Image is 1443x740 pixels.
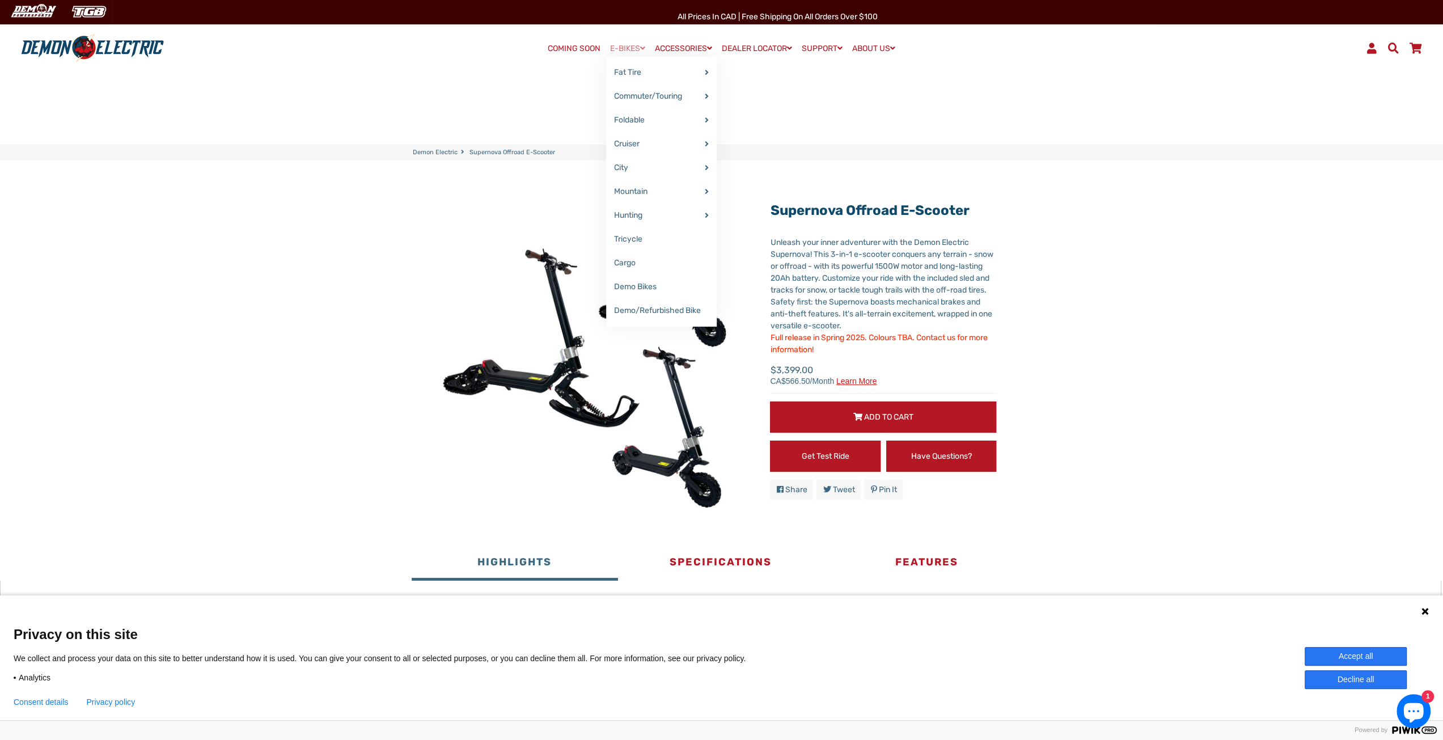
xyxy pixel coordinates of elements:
[544,41,604,57] a: COMING SOON
[6,2,60,21] img: Demon Electric
[606,204,717,227] a: Hunting
[606,227,717,251] a: Tricycle
[770,238,993,331] span: Unleash your inner adventurer with the Demon Electric Supernova! This 3-in-1 e-scooter conquers a...
[770,441,881,472] a: Get Test Ride
[770,401,996,433] button: Add to Cart
[66,2,112,21] img: TGB Canada
[606,299,717,323] a: Demo/Refurbished Bike
[606,180,717,204] a: Mountain
[1350,726,1392,734] span: Powered by
[770,363,877,385] span: $3,399.00
[824,547,1030,581] button: Features
[718,40,796,57] a: DEALER LOCATOR
[798,40,847,57] a: SUPPORT
[412,547,617,581] button: Highlights
[1305,647,1407,666] button: Accept all
[770,202,969,218] a: Supernova Offroad E-Scooter
[14,626,1429,642] span: Privacy on this site
[832,485,854,494] span: Tweet
[469,148,555,158] span: Supernova Offroad E-Scooter
[606,40,649,57] a: E-BIKES
[770,333,987,354] span: Full release in Spring 2025. Colours TBA. Contact us for more information!
[1305,670,1407,689] button: Decline all
[618,547,824,581] button: Specifications
[606,108,717,132] a: Foldable
[886,441,997,472] a: Have Questions?
[17,33,168,63] img: Demon Electric logo
[848,40,899,57] a: ABOUT US
[606,156,717,180] a: City
[413,148,458,158] a: Demon Electric
[606,251,717,275] a: Cargo
[606,275,717,299] a: Demo Bikes
[606,61,717,84] a: Fat Tire
[878,485,896,494] span: Pin it
[14,653,763,663] p: We collect and process your data on this site to better understand how it is used. You can give y...
[87,697,136,707] a: Privacy policy
[678,12,878,22] span: All Prices in CAD | Free shipping on all orders over $100
[1393,694,1434,731] inbox-online-store-chat: Shopify online store chat
[864,412,913,422] span: Add to Cart
[651,40,716,57] a: ACCESSORIES
[785,485,807,494] span: Share
[606,132,717,156] a: Cruiser
[606,84,717,108] a: Commuter/Touring
[19,673,50,683] span: Analytics
[14,697,69,707] button: Consent details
